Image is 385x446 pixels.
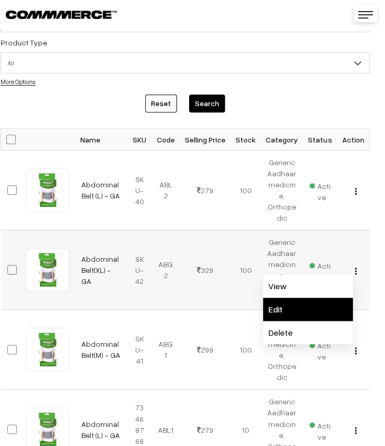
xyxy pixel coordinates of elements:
[189,94,225,112] button: Search
[263,298,353,321] a: Edit
[152,129,180,150] th: Code
[81,254,119,286] a: Abdominal Belt(XL) - GA
[128,230,152,310] td: SKU-42
[180,310,230,390] td: 299
[309,337,331,362] span: Active
[180,150,230,230] td: 279
[230,310,260,390] td: 100
[230,230,260,310] td: 100
[355,347,356,354] img: Menu
[309,258,331,282] span: Active
[230,129,260,150] th: Stock
[81,419,120,439] a: Abdominal Belt (L) - GA
[128,129,152,150] th: SKU
[263,274,353,298] a: View
[180,230,230,310] td: 329
[75,129,128,150] th: Name
[260,150,303,230] td: Generic Aadhaar medicine, Orthopedic
[355,188,356,195] img: Menu
[1,37,47,48] label: Product Type
[260,310,303,390] td: Generic Aadhaar medicine, Orthopedic
[337,129,370,150] th: Action
[152,310,180,390] td: ABG1
[128,150,152,230] td: SKU-40
[81,180,120,200] a: Abdominal Belt (L) - GA
[355,268,356,274] img: Menu
[6,7,98,20] a: COMMMERCE
[303,129,337,150] th: Status
[6,11,117,18] img: COMMMERCE
[263,321,353,344] a: Delete
[309,417,331,442] span: Active
[230,150,260,230] td: 100
[128,310,152,390] td: SKU-41
[81,339,120,359] a: Abdominal Belt(M) - GA
[152,230,180,310] td: ABG2
[355,427,356,434] img: Menu
[152,150,180,230] td: ABL2
[1,78,35,86] a: More Options
[309,178,331,203] span: Active
[180,129,230,150] th: Selling Price
[260,230,303,310] td: Generic Aadhaar medicine, Orthopedic
[145,94,177,112] a: Reset
[260,129,303,150] th: Category
[358,11,373,18] img: menu
[1,54,369,72] span: All
[1,52,370,73] span: All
